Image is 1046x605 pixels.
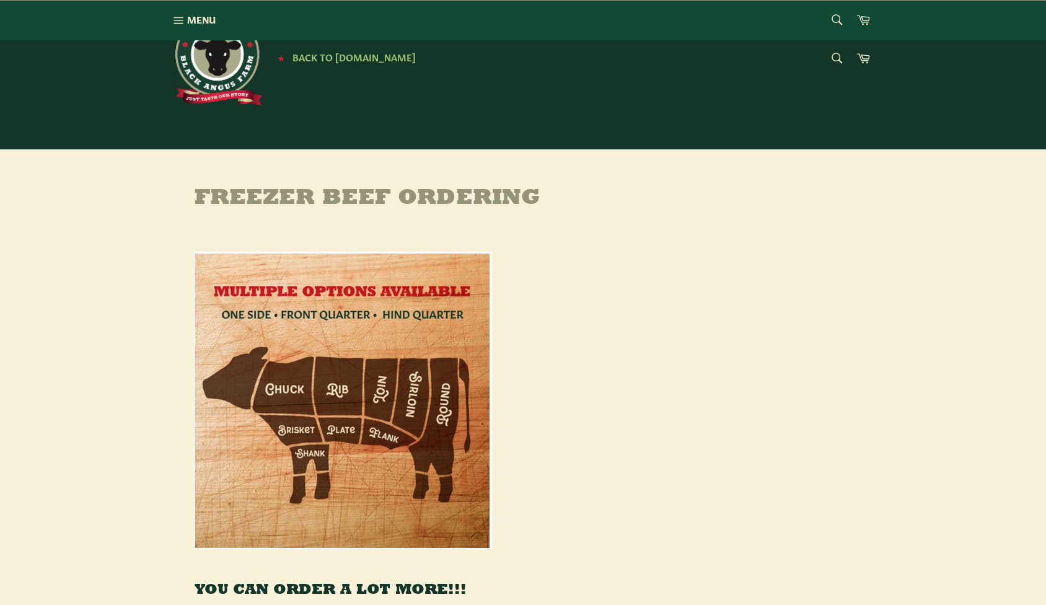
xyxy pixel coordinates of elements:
[195,580,851,601] h3: YOU CAN ORDER A LOT MORE!!!
[170,12,263,105] img: Roseda Beef
[157,1,228,40] button: Menu
[278,53,284,63] span: ★
[187,13,216,26] span: Menu
[292,50,416,63] span: Back to [DOMAIN_NAME]
[170,187,876,211] h1: Freezer Beef Ordering
[271,53,416,63] a: ★ Back to [DOMAIN_NAME]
